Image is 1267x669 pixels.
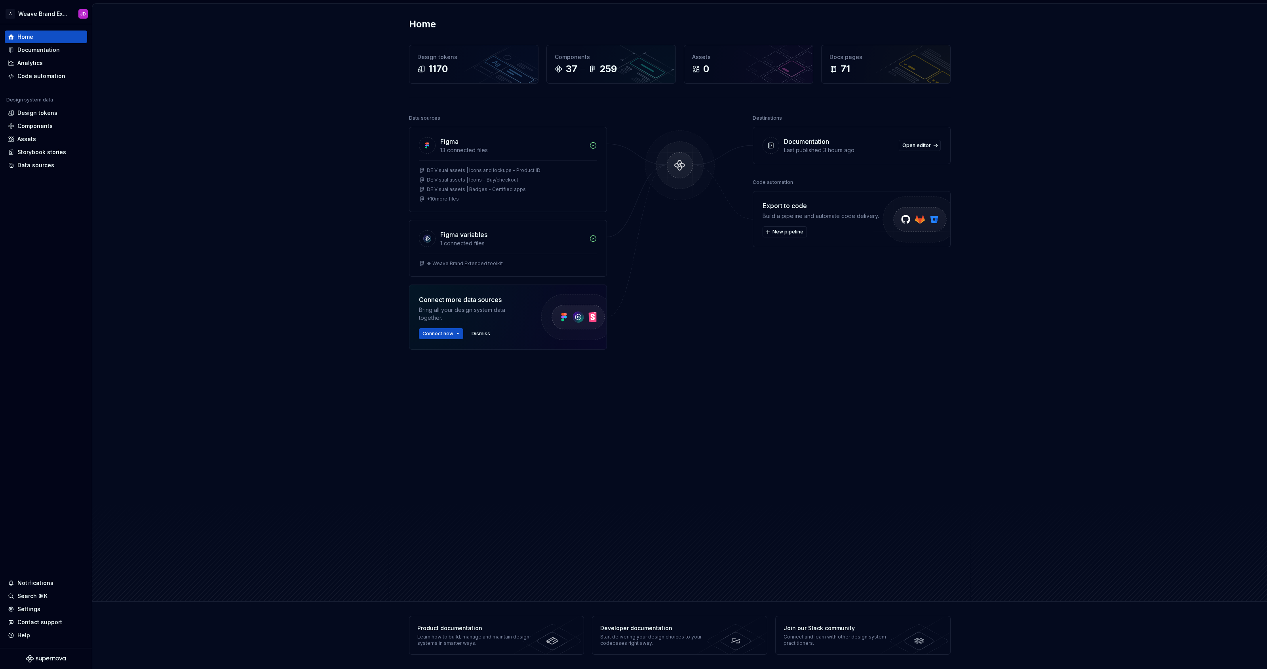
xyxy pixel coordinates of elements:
[902,142,931,149] span: Open editor
[26,655,66,663] svg: Supernova Logo
[409,220,607,277] a: Figma variables1 connected files❖ Weave Brand Extended toolkit
[753,113,782,124] div: Destinations
[6,9,15,19] div: A
[417,634,533,646] div: Learn how to build, manage and maintain design systems in smarter ways.
[784,624,899,632] div: Join our Slack community
[784,146,894,154] div: Last published 3 hours ago
[428,63,448,75] div: 1170
[763,226,807,237] button: New pipeline
[841,63,850,75] div: 71
[555,53,668,61] div: Components
[440,230,487,239] div: Figma variables
[784,634,899,646] div: Connect and learn with other design system practitioners.
[409,616,584,655] a: Product documentationLearn how to build, manage and maintain design systems in smarter ways.
[17,631,30,639] div: Help
[829,53,942,61] div: Docs pages
[440,137,458,146] div: Figma
[775,616,951,655] a: Join our Slack communityConnect and learn with other design system practitioners.
[5,133,87,145] a: Assets
[409,113,440,124] div: Data sources
[17,72,65,80] div: Code automation
[763,201,879,210] div: Export to code
[17,59,43,67] div: Analytics
[5,107,87,119] a: Design tokens
[18,10,69,18] div: Weave Brand Extended
[17,592,48,600] div: Search ⌘K
[17,122,53,130] div: Components
[419,306,526,322] div: Bring all your design system data together.
[17,135,36,143] div: Assets
[2,5,90,22] button: AWeave Brand ExtendedJD
[17,605,40,613] div: Settings
[600,634,715,646] div: Start delivering your design choices to your codebases right away.
[17,579,53,587] div: Notifications
[5,146,87,159] a: Storybook stories
[468,328,494,339] button: Dismiss
[5,31,87,43] a: Home
[692,53,805,61] div: Assets
[419,295,526,304] div: Connect more data sources
[592,616,767,655] a: Developer documentationStart delivering your design choices to your codebases right away.
[419,328,463,339] button: Connect new
[17,33,33,41] div: Home
[427,260,503,267] div: ❖ Weave Brand Extended toolkit
[753,177,793,188] div: Code automation
[784,137,829,146] div: Documentation
[17,618,62,626] div: Contact support
[5,590,87,602] button: Search ⌘K
[427,177,518,183] div: DE Visual assets | Icons - Buy/checkout
[427,196,459,202] div: + 10 more files
[566,63,577,75] div: 37
[427,167,540,174] div: DE Visual assets | Icons and lockups - Product ID
[17,148,66,156] div: Storybook stories
[599,63,617,75] div: 259
[5,577,87,589] button: Notifications
[80,11,86,17] div: JD
[5,603,87,615] a: Settings
[821,45,951,84] a: Docs pages71
[427,186,526,193] div: DE Visual assets | Badges - Certified apps
[440,239,584,247] div: 1 connected files
[17,161,54,169] div: Data sources
[17,46,60,54] div: Documentation
[684,45,813,84] a: Assets0
[409,127,607,212] a: Figma13 connected filesDE Visual assets | Icons and lockups - Product IDDE Visual assets | Icons ...
[899,140,941,151] a: Open editor
[409,45,538,84] a: Design tokens1170
[417,53,530,61] div: Design tokens
[5,57,87,69] a: Analytics
[6,97,53,103] div: Design system data
[763,212,879,220] div: Build a pipeline and automate code delivery.
[546,45,676,84] a: Components37259
[5,120,87,132] a: Components
[5,70,87,82] a: Code automation
[5,616,87,629] button: Contact support
[409,18,436,31] h2: Home
[5,159,87,172] a: Data sources
[17,109,57,117] div: Design tokens
[422,331,453,337] span: Connect new
[440,146,584,154] div: 13 connected files
[5,44,87,56] a: Documentation
[772,229,803,235] span: New pipeline
[5,629,87,642] button: Help
[472,331,490,337] span: Dismiss
[600,624,715,632] div: Developer documentation
[703,63,709,75] div: 0
[417,624,533,632] div: Product documentation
